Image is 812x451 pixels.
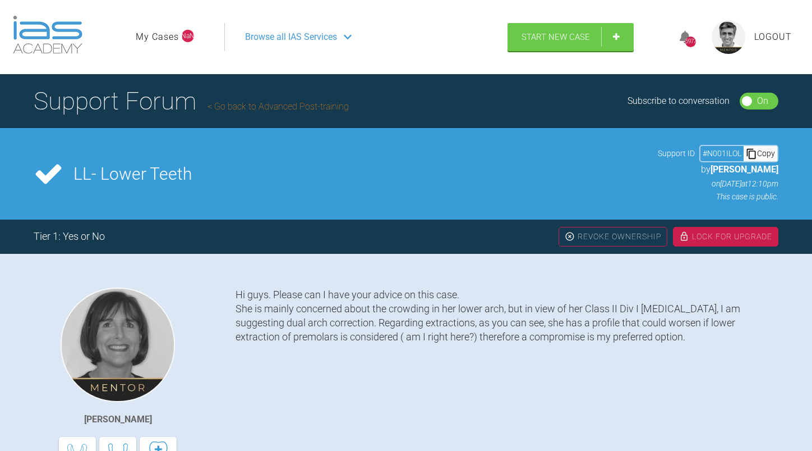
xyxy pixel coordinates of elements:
div: Subscribe to conversation [628,94,730,108]
div: Tier 1: Yes or No [34,229,105,245]
h1: Support Forum [34,81,349,121]
p: on [DATE] at 12:10pm [658,177,778,190]
p: This case is public. [658,190,778,203]
div: 5977 [685,37,696,47]
a: Logout [754,30,792,44]
span: NaN [182,30,194,42]
span: Start New Case [522,32,590,42]
h2: LL- Lower Teeth [73,166,648,183]
div: Revoke Ownership [559,227,667,246]
img: logo-light.3e3ef733.png [13,16,82,54]
a: Go back to Advanced Post-training [207,101,349,112]
img: Nicola White [61,288,175,402]
div: On [757,94,768,108]
a: Start New Case [507,23,634,51]
div: # N001ILOL [700,147,744,160]
div: Lock For Upgrade [673,227,778,246]
img: close.456c75e0.svg [565,231,575,242]
span: [PERSON_NAME] [710,164,778,175]
span: Browse all IAS Services [245,30,337,44]
p: by [658,162,778,177]
div: Copy [744,146,777,161]
img: lock.6dc949b6.svg [679,231,689,242]
div: [PERSON_NAME] [84,412,152,427]
div: Hi guys. Please can I have your advice on this case. She is mainly concerned about the crowding i... [236,288,778,448]
span: Support ID [658,147,695,160]
a: My Cases [136,30,179,44]
img: profile.png [712,20,745,54]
